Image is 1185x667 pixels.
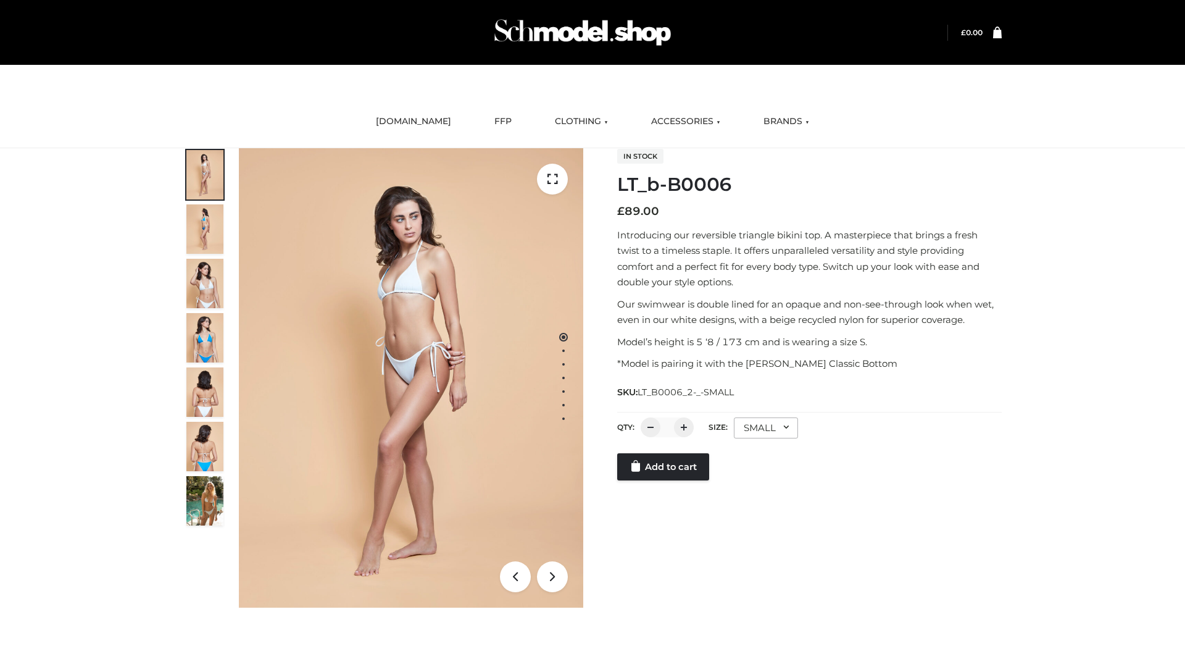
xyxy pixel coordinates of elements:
img: Arieltop_CloudNine_AzureSky2.jpg [186,476,223,526]
bdi: 89.00 [617,204,659,218]
a: £0.00 [961,28,983,37]
bdi: 0.00 [961,28,983,37]
span: LT_B0006_2-_-SMALL [638,387,734,398]
img: ArielClassicBikiniTop_CloudNine_AzureSky_OW114ECO_8-scaled.jpg [186,422,223,471]
div: SMALL [734,417,798,438]
img: ArielClassicBikiniTop_CloudNine_AzureSky_OW114ECO_7-scaled.jpg [186,367,223,417]
img: ArielClassicBikiniTop_CloudNine_AzureSky_OW114ECO_3-scaled.jpg [186,259,223,308]
span: In stock [617,149,663,164]
p: *Model is pairing it with the [PERSON_NAME] Classic Bottom [617,356,1002,372]
a: [DOMAIN_NAME] [367,108,460,135]
span: £ [617,204,625,218]
img: ArielClassicBikiniTop_CloudNine_AzureSky_OW114ECO_4-scaled.jpg [186,313,223,363]
p: Model’s height is 5 ‘8 / 173 cm and is wearing a size S. [617,334,1002,350]
p: Our swimwear is double lined for an opaque and non-see-through look when wet, even in our white d... [617,296,1002,328]
a: ACCESSORIES [642,108,730,135]
a: BRANDS [754,108,818,135]
img: ArielClassicBikiniTop_CloudNine_AzureSky_OW114ECO_1 [239,148,583,608]
h1: LT_b-B0006 [617,174,1002,196]
a: CLOTHING [546,108,617,135]
a: Add to cart [617,453,709,480]
img: ArielClassicBikiniTop_CloudNine_AzureSky_OW114ECO_1-scaled.jpg [186,150,223,199]
label: QTY: [617,422,634,432]
img: ArielClassicBikiniTop_CloudNine_AzureSky_OW114ECO_2-scaled.jpg [186,204,223,254]
img: Schmodel Admin 964 [490,8,675,57]
label: Size: [709,422,728,432]
p: Introducing our reversible triangle bikini top. A masterpiece that brings a fresh twist to a time... [617,227,1002,290]
span: £ [961,28,966,37]
span: SKU: [617,385,735,400]
a: FFP [485,108,521,135]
